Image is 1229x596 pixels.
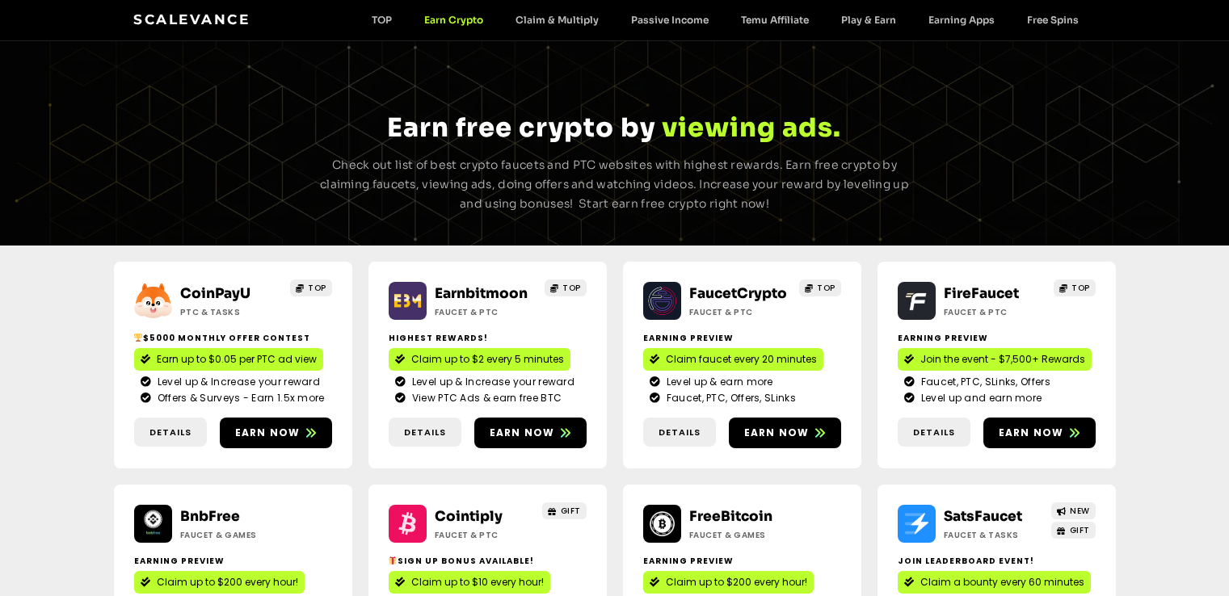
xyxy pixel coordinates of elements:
span: TOP [308,282,326,294]
span: Faucet, PTC, Offers, SLinks [663,391,796,405]
a: NEW [1051,502,1096,519]
a: TOP [545,279,587,296]
span: Claim faucet every 20 minutes [666,352,817,367]
span: NEW [1070,505,1090,517]
span: Earn now [235,426,301,440]
a: TOP [1054,279,1096,296]
a: Earn now [983,418,1096,448]
a: Scalevance [133,11,250,27]
span: Details [404,426,446,439]
a: TOP [356,14,408,26]
h2: Faucet & PTC [944,306,1045,318]
a: Claim up to $200 every hour! [134,571,305,594]
span: TOP [817,282,835,294]
a: Claim faucet every 20 minutes [643,348,823,371]
a: FireFaucet [944,285,1019,302]
a: FreeBitcoin [689,508,772,525]
a: Earn now [220,418,332,448]
a: Earn now [729,418,841,448]
span: Level up & earn more [663,375,773,389]
h2: Faucet & Tasks [944,529,1045,541]
a: CoinPayU [180,285,250,302]
a: FaucetCrypto [689,285,787,302]
a: Claim up to $10 every hour! [389,571,550,594]
span: Claim up to $200 every hour! [666,575,807,590]
span: Earn now [744,426,810,440]
span: Offers & Surveys - Earn 1.5x more [154,391,325,405]
a: GIFT [1051,522,1096,539]
a: Free Spins [1011,14,1095,26]
h2: Earning Preview [134,555,332,567]
a: TOP [290,279,332,296]
img: 🎁 [389,556,397,565]
span: GIFT [1070,524,1090,536]
span: Claim up to $200 every hour! [157,575,298,590]
a: TOP [799,279,841,296]
span: Claim up to $2 every 5 minutes [411,352,564,367]
span: Earn up to $0.05 per PTC ad view [157,352,317,367]
h2: Earning Preview [643,332,841,344]
a: Earn up to $0.05 per PTC ad view [134,348,323,371]
a: Claim a bounty every 60 minutes [898,571,1091,594]
a: Earning Apps [912,14,1011,26]
a: Details [389,418,461,447]
a: BnbFree [180,508,240,525]
span: Level up and earn more [917,391,1042,405]
span: GIFT [561,505,581,517]
a: Earn Crypto [408,14,499,26]
span: Earn free crypto by [387,111,655,144]
span: Details [913,426,955,439]
h2: Faucet & PTC [435,529,536,541]
a: Claim up to $200 every hour! [643,571,814,594]
a: Passive Income [615,14,725,26]
a: Join the event - $7,500+ Rewards [898,348,1092,371]
h2: ptc & Tasks [180,306,281,318]
span: View PTC Ads & earn free BTC [408,391,562,405]
h2: Earning Preview [643,555,841,567]
p: Check out list of best crypto faucets and PTC websites with highest rewards. Earn free crypto by ... [314,156,915,213]
h2: Faucet & PTC [689,306,790,318]
h2: Highest Rewards! [389,332,587,344]
a: GIFT [542,502,587,519]
span: Level up & Increase your reward [154,375,320,389]
span: Claim a bounty every 60 minutes [920,575,1084,590]
span: Faucet, PTC, SLinks, Offers [917,375,1050,389]
h2: Join Leaderboard event! [898,555,1096,567]
span: Join the event - $7,500+ Rewards [920,352,1085,367]
a: Earn now [474,418,587,448]
h2: Faucet & Games [180,529,281,541]
a: Cointiply [435,508,503,525]
a: Details [643,418,716,447]
h2: Faucet & Games [689,529,790,541]
span: Claim up to $10 every hour! [411,575,544,590]
span: Level up & Increase your reward [408,375,575,389]
h2: Earning Preview [898,332,1096,344]
a: Claim up to $2 every 5 minutes [389,348,570,371]
a: Claim & Multiply [499,14,615,26]
img: 🏆 [134,334,142,342]
a: Details [898,418,970,447]
a: SatsFaucet [944,508,1022,525]
a: Play & Earn [825,14,912,26]
span: TOP [562,282,581,294]
a: Temu Affiliate [725,14,825,26]
h2: Faucet & PTC [435,306,536,318]
span: TOP [1071,282,1090,294]
span: Earn now [999,426,1064,440]
nav: Menu [356,14,1095,26]
span: Earn now [490,426,555,440]
a: Details [134,418,207,447]
span: Details [659,426,701,439]
a: Earnbitmoon [435,285,528,302]
h2: $5000 Monthly Offer contest [134,332,332,344]
h2: Sign up bonus available! [389,555,587,567]
span: Details [149,426,192,439]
